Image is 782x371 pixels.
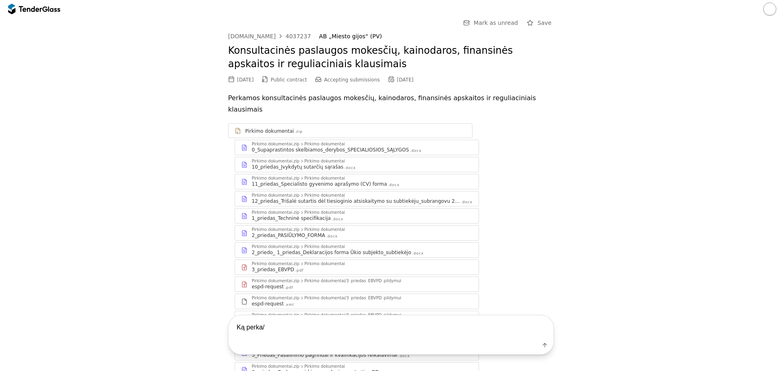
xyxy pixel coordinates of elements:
[410,148,422,154] div: .docx
[235,225,479,241] a: Pirkimo dokumentai.zipPirkimo dokumentai2_priedas_PASIŪLYMO_FORMA.docx
[344,165,356,171] div: .docx
[252,215,331,222] div: 1_priedas_Techninė specifikacija
[252,176,299,180] div: Pirkimo dokumentai.zip
[252,245,299,249] div: Pirkimo dokumentai.zip
[295,268,303,273] div: .pdf
[235,140,479,155] a: Pirkimo dokumentai.zipPirkimo dokumentai0_Supaprastintos skelbiamos_derybos_SPECIALIOSIOS_SĄLYGOS...
[235,294,479,309] a: Pirkimo dokumentai.zipPirkimo dokumentai/3_priedas_EBVPD_pildymuiespd-request.xml
[252,181,387,187] div: 11_priedas_Specialisto gyvenimo aprašymo (CV) forma
[252,249,411,256] div: 2_priedo_ 1_priedas_Deklaracijos forma Ūkio subjekto_subtiekėjo
[235,191,479,206] a: Pirkimo dokumentai.zipPirkimo dokumentai12_priedas_Trišalė sutartis dėl tiesioginio atsiskaitymo ...
[461,18,521,28] button: Mark as unread
[412,251,424,256] div: .docx
[235,208,479,224] a: Pirkimo dokumentai.zipPirkimo dokumentai1_priedas_Techninė specifikacija.docx
[271,77,307,83] span: Public contract
[252,147,409,153] div: 0_Supaprastintos skelbiamos_derybos_SPECIALIOSIOS_SĄLYGOS
[228,44,554,71] h2: Konsultacinės paslaugos mokesčių, kainodaros, finansinės apskaitos ir reguliaciniais klausimais
[228,92,554,115] p: Perkamos konsultacinės paslaugos mokesčių, kainodaros, finansinės apskaitos ir reguliaciniais kla...
[228,316,554,340] textarea: Ką perka/
[252,232,325,239] div: 2_priedas_PASIŪLYMO_FORMA
[235,242,479,258] a: Pirkimo dokumentai.zipPirkimo dokumentai2_priedo_ 1_priedas_Deklaracijos forma Ūkio subjekto_subt...
[388,182,400,188] div: .docx
[304,193,345,198] div: Pirkimo dokumentai
[235,277,479,292] a: Pirkimo dokumentai.zipPirkimo dokumentai/3_priedas_EBVPD_pildymuiespd-request.pdf
[252,296,299,300] div: Pirkimo dokumentai.zip
[319,33,545,40] div: AB „Miesto gijos“ (PV)
[235,259,479,275] a: Pirkimo dokumentai.zipPirkimo dokumentai3_priedas_EBVPD.pdf
[525,18,554,28] button: Save
[304,279,401,283] div: Pirkimo dokumentai/3_priedas_EBVPD_pildymui
[461,200,472,205] div: .docx
[295,129,303,134] div: .zip
[228,123,472,138] a: Pirkimo dokumentai.zip
[252,159,299,163] div: Pirkimo dokumentai.zip
[286,33,311,39] div: 4037237
[252,283,284,290] div: espd-request
[252,266,294,273] div: 3_priedas_EBVPD
[304,262,345,266] div: Pirkimo dokumentai
[252,279,299,283] div: Pirkimo dokumentai.zip
[235,174,479,189] a: Pirkimo dokumentai.zipPirkimo dokumentai11_priedas_Specialisto gyvenimo aprašymo (CV) forma.docx
[304,142,345,146] div: Pirkimo dokumentai
[304,159,345,163] div: Pirkimo dokumentai
[538,20,551,26] span: Save
[237,77,254,83] div: [DATE]
[304,211,345,215] div: Pirkimo dokumentai
[252,164,343,170] div: 10_priedas_Įvykdytų sutarčių sąrašas
[304,176,345,180] div: Pirkimo dokumentai
[397,77,414,83] div: [DATE]
[252,142,299,146] div: Pirkimo dokumentai.zip
[252,211,299,215] div: Pirkimo dokumentai.zip
[285,285,293,290] div: .pdf
[252,198,460,204] div: 12_priedas_Trišalė sutartis dėl tiesioginio atsiskaitymo su subtiekėju_subrangovu 2024-12
[252,193,299,198] div: Pirkimo dokumentai.zip
[474,20,518,26] span: Mark as unread
[304,296,401,300] div: Pirkimo dokumentai/3_priedas_EBVPD_pildymui
[228,33,276,39] div: [DOMAIN_NAME]
[332,217,343,222] div: .docx
[252,262,299,266] div: Pirkimo dokumentai.zip
[326,234,338,239] div: .docx
[245,128,294,134] div: Pirkimo dokumentai
[324,77,380,83] span: Accepting submissions
[304,228,345,232] div: Pirkimo dokumentai
[304,245,345,249] div: Pirkimo dokumentai
[235,157,479,172] a: Pirkimo dokumentai.zipPirkimo dokumentai10_priedas_Įvykdytų sutarčių sąrašas.docx
[228,33,311,40] a: [DOMAIN_NAME]4037237
[252,228,299,232] div: Pirkimo dokumentai.zip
